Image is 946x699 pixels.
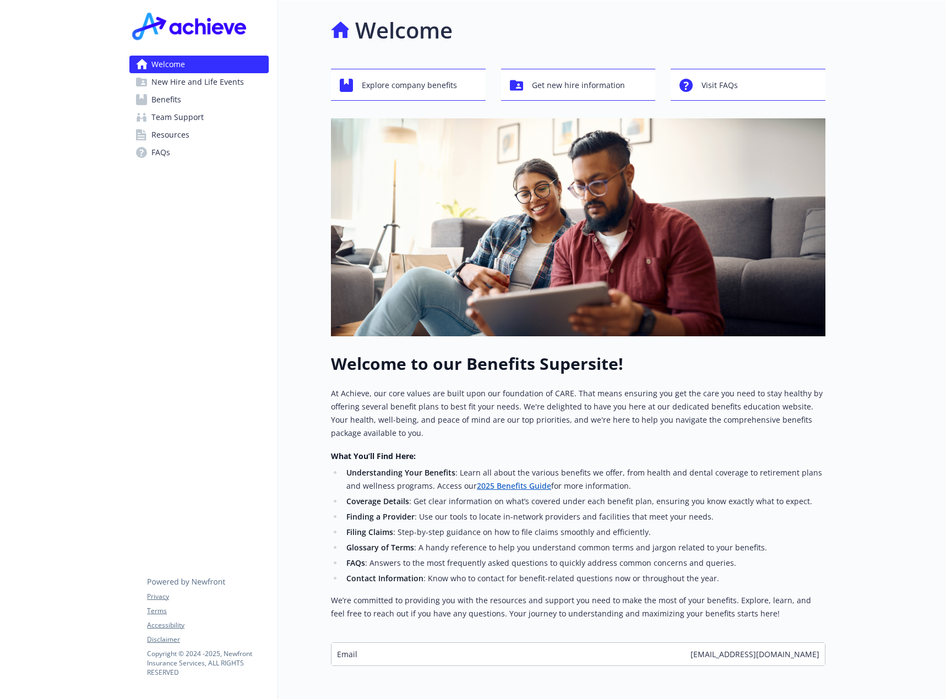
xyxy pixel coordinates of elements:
[343,541,825,554] li: : A handy reference to help you understand common terms and jargon related to your benefits.
[151,126,189,144] span: Resources
[151,144,170,161] span: FAQs
[151,91,181,108] span: Benefits
[129,126,269,144] a: Resources
[671,69,825,101] button: Visit FAQs
[331,354,825,374] h1: Welcome to our Benefits Supersite!
[331,118,825,336] img: overview page banner
[362,75,457,96] span: Explore company benefits
[346,573,423,583] strong: Contact Information
[147,635,268,645] a: Disclaimer
[331,69,486,101] button: Explore company benefits
[477,480,551,491] a: 2025 Benefits Guide
[346,511,415,522] strong: Finding a Provider
[343,572,825,585] li: : Know who to contact for benefit-related questions now or throughout the year.
[346,542,414,553] strong: Glossary of Terms
[532,75,625,96] span: Get new hire information
[343,526,825,539] li: : Step-by-step guidance on how to file claims smoothly and efficiently.
[346,558,365,568] strong: FAQs
[331,451,416,461] strong: What You’ll Find Here:
[346,496,409,506] strong: Coverage Details
[337,648,357,660] span: Email
[501,69,656,101] button: Get new hire information
[147,606,268,616] a: Terms
[129,56,269,73] a: Welcome
[331,387,825,440] p: At Achieve, our core values are built upon our foundation of CARE. That means ensuring you get th...
[355,14,453,47] h1: Welcome
[129,91,269,108] a: Benefits
[151,108,204,126] span: Team Support
[691,648,819,660] span: [EMAIL_ADDRESS][DOMAIN_NAME]
[147,592,268,602] a: Privacy
[151,56,185,73] span: Welcome
[346,527,393,537] strong: Filing Claims
[147,620,268,630] a: Accessibility
[129,144,269,161] a: FAQs
[343,556,825,570] li: : Answers to the most frequently asked questions to quickly address common concerns and queries.
[343,510,825,523] li: : Use our tools to locate in-network providers and facilities that meet your needs.
[147,649,268,677] p: Copyright © 2024 - 2025 , Newfront Insurance Services, ALL RIGHTS RESERVED
[702,75,738,96] span: Visit FAQs
[129,108,269,126] a: Team Support
[343,466,825,493] li: : Learn all about the various benefits we offer, from health and dental coverage to retirement pl...
[343,495,825,508] li: : Get clear information on what’s covered under each benefit plan, ensuring you know exactly what...
[346,467,455,478] strong: Understanding Your Benefits
[331,594,825,620] p: We’re committed to providing you with the resources and support you need to make the most of your...
[129,73,269,91] a: New Hire and Life Events
[151,73,244,91] span: New Hire and Life Events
